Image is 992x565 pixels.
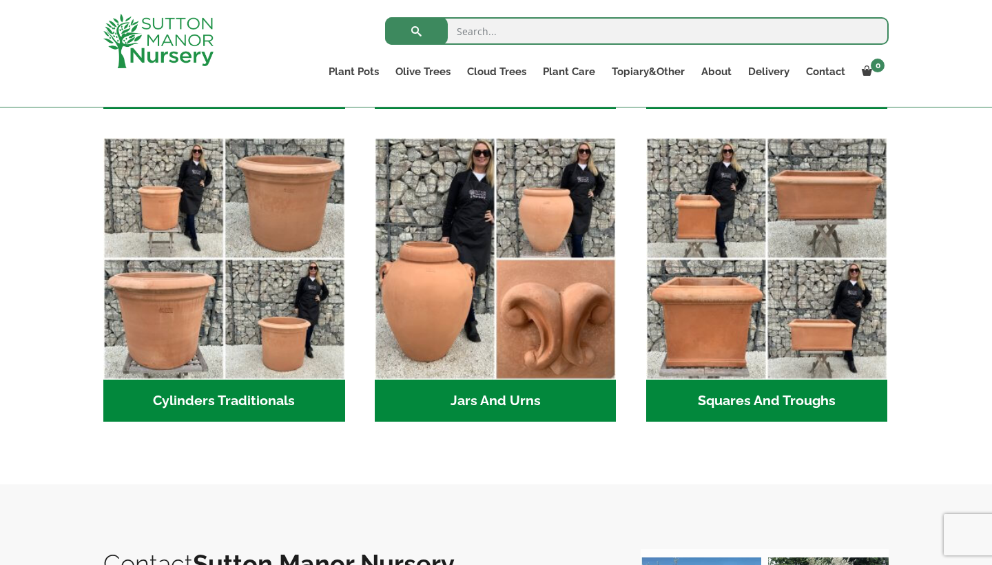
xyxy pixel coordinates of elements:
input: Search... [385,17,889,45]
img: logo [103,14,214,68]
a: Delivery [740,62,798,81]
img: Cylinders Traditionals [103,138,345,380]
h2: Cylinders Traditionals [103,380,345,422]
a: 0 [854,62,889,81]
a: Visit product category Cylinders Traditionals [103,138,345,422]
h2: Squares And Troughs [646,380,888,422]
a: Visit product category Squares And Troughs [646,138,888,422]
a: About [693,62,740,81]
img: Squares And Troughs [646,138,888,380]
a: Cloud Trees [459,62,535,81]
a: Plant Pots [320,62,387,81]
a: Visit product category Jars And Urns [375,138,617,422]
a: Olive Trees [387,62,459,81]
h2: Jars And Urns [375,380,617,422]
a: Plant Care [535,62,603,81]
a: Topiary&Other [603,62,693,81]
span: 0 [871,59,885,72]
img: Jars And Urns [375,138,617,380]
a: Contact [798,62,854,81]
